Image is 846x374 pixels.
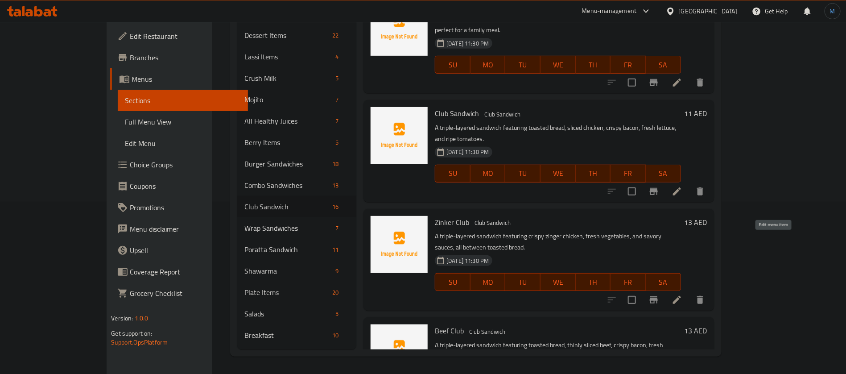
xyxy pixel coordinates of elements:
[110,261,248,283] a: Coverage Report
[244,266,332,276] span: Shawarma
[481,109,524,120] div: Club Sandwich
[685,324,707,337] h6: 13 AED
[505,56,541,74] button: TU
[643,72,664,93] button: Branch-specific-item
[237,25,356,46] div: Dessert Items22
[643,289,664,311] button: Branch-specific-item
[237,260,356,282] div: Shawarma9
[474,58,502,71] span: MO
[332,308,342,319] div: items
[474,167,502,180] span: MO
[244,94,332,105] span: Mojito
[679,6,738,16] div: [GEOGRAPHIC_DATA]
[439,276,467,289] span: SU
[110,47,248,68] a: Branches
[237,110,356,132] div: All Healthy Juices7
[244,51,332,62] span: Lassi Items
[329,180,342,191] div: items
[685,216,707,229] h6: 13 AED
[435,13,681,36] p: A large, triple-layered club sandwich designed for sharing, featuring a generous mix of fillings,...
[110,240,248,261] a: Upsell
[611,273,646,291] button: FR
[110,175,248,197] a: Coupons
[244,137,332,148] span: Berry Items
[329,31,342,40] span: 22
[470,165,506,183] button: MO
[509,276,537,289] span: TU
[110,218,248,240] a: Menu disclaimer
[244,287,329,298] span: Plate Items
[582,6,637,17] div: Menu-management
[332,224,342,233] span: 7
[611,165,646,183] button: FR
[244,308,332,319] div: Salads
[579,167,607,180] span: TH
[471,218,514,229] div: Club Sandwich
[470,273,506,291] button: MO
[541,273,576,291] button: WE
[244,73,332,83] span: Crush Milk
[435,107,479,120] span: Club Sandwich
[110,25,248,47] a: Edit Restaurant
[435,122,681,145] p: A triple-layered sandwich featuring toasted bread, sliced chicken, crispy bacon, fresh lettuce, a...
[435,340,681,362] p: A triple-layered sandwich featuring toasted bread, thinly sliced beef, crispy bacon, fresh lettuc...
[435,231,681,253] p: A triple-layered sandwich featuring crispy zinger chicken, fresh vegetables, and savory sauces, a...
[332,266,342,276] div: items
[237,239,356,260] div: Poratta Sandwich11
[332,94,342,105] div: items
[544,167,572,180] span: WE
[332,73,342,83] div: items
[118,133,248,154] a: Edit Menu
[443,148,492,156] span: [DATE] 11:30 PM
[332,53,342,61] span: 4
[643,181,664,202] button: Branch-specific-item
[237,196,356,217] div: Club Sandwich16
[332,51,342,62] div: items
[435,165,470,183] button: SU
[237,303,356,324] div: Salads5
[130,31,241,42] span: Edit Restaurant
[244,244,329,255] span: Poratta Sandwich
[435,216,469,229] span: Zinker Club
[130,159,241,170] span: Choice Groups
[576,56,611,74] button: TH
[332,74,342,83] span: 5
[332,310,342,318] span: 5
[371,107,428,164] img: Club Sandwich
[329,181,342,190] span: 13
[466,327,509,337] span: Club Sandwich
[130,266,241,277] span: Coverage Report
[689,72,711,93] button: delete
[237,175,356,196] div: Combo Sandwiches13
[435,324,464,337] span: Beef Club
[130,245,241,256] span: Upsell
[649,167,677,180] span: SA
[237,217,356,239] div: Wrap Sandwiches7
[435,273,470,291] button: SU
[244,116,332,126] span: All Healthy Juices
[244,223,332,233] span: Wrap Sandwiches
[332,223,342,233] div: items
[544,58,572,71] span: WE
[110,197,248,218] a: Promotions
[329,201,342,212] div: items
[672,77,682,88] a: Edit menu item
[130,202,241,213] span: Promotions
[237,67,356,89] div: Crush Milk5
[118,90,248,111] a: Sections
[244,30,329,41] div: Dessert Items
[576,165,611,183] button: TH
[685,107,707,120] h6: 11 AED
[125,138,241,149] span: Edit Menu
[470,56,506,74] button: MO
[244,180,329,191] span: Combo Sandwiches
[110,68,248,90] a: Menus
[244,201,329,212] span: Club Sandwich
[672,295,682,305] a: Edit menu item
[509,58,537,71] span: TU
